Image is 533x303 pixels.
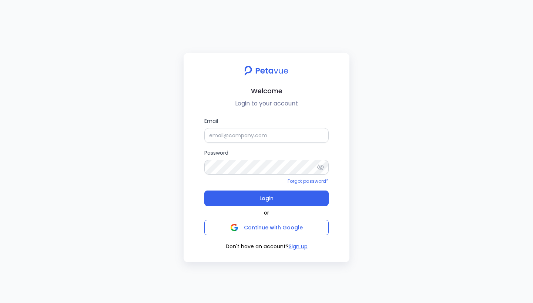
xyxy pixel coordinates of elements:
[204,128,329,143] input: Email
[239,62,293,80] img: petavue logo
[190,99,343,108] p: Login to your account
[190,85,343,96] h2: Welcome
[244,224,303,231] span: Continue with Google
[288,178,329,184] a: Forgot password?
[204,160,329,175] input: Password
[264,209,269,217] span: or
[204,149,329,175] label: Password
[204,220,329,235] button: Continue with Google
[259,193,274,203] span: Login
[204,191,329,206] button: Login
[226,243,289,250] span: Don't have an account?
[204,117,329,143] label: Email
[289,243,308,250] button: Sign up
